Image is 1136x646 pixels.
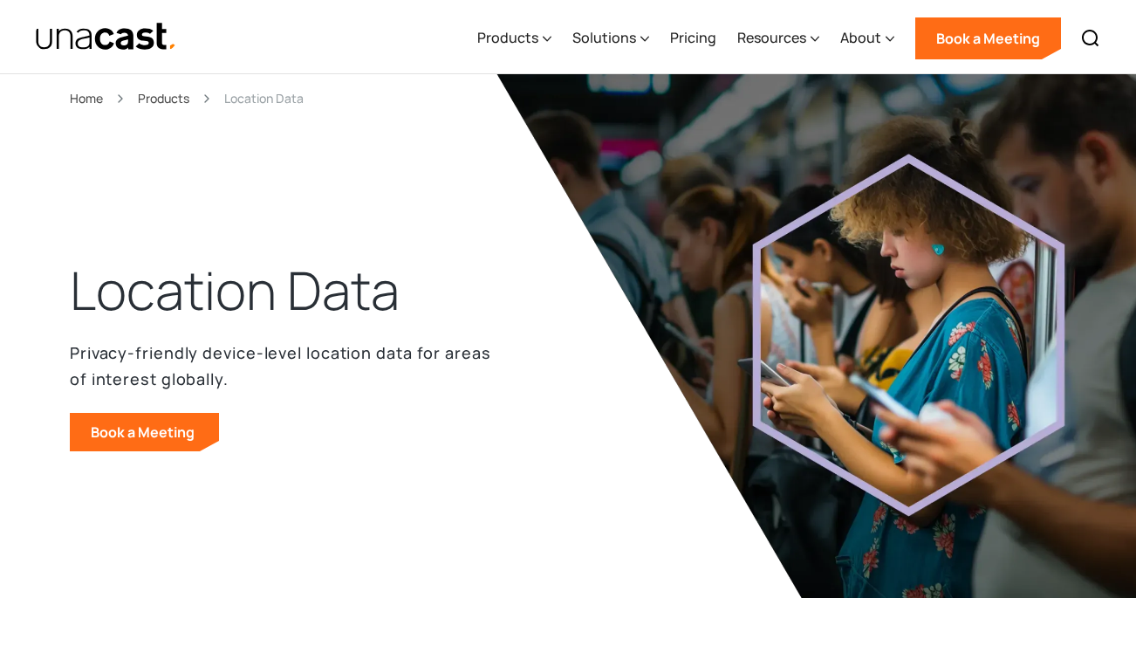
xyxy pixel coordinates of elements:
[840,3,894,74] div: About
[737,3,819,74] div: Resources
[477,27,538,48] div: Products
[35,22,177,52] a: home
[224,88,304,108] div: Location Data
[70,340,508,392] p: Privacy-friendly device-level location data for areas of interest globally.
[572,3,649,74] div: Solutions
[572,27,636,48] div: Solutions
[915,17,1061,59] a: Book a Meeting
[737,27,806,48] div: Resources
[70,88,103,108] a: Home
[70,413,219,451] a: Book a Meeting
[670,3,716,74] a: Pricing
[138,88,189,108] a: Products
[35,22,177,52] img: Unacast text logo
[477,3,551,74] div: Products
[70,256,400,326] h1: Location Data
[840,27,881,48] div: About
[1080,28,1101,49] img: Search icon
